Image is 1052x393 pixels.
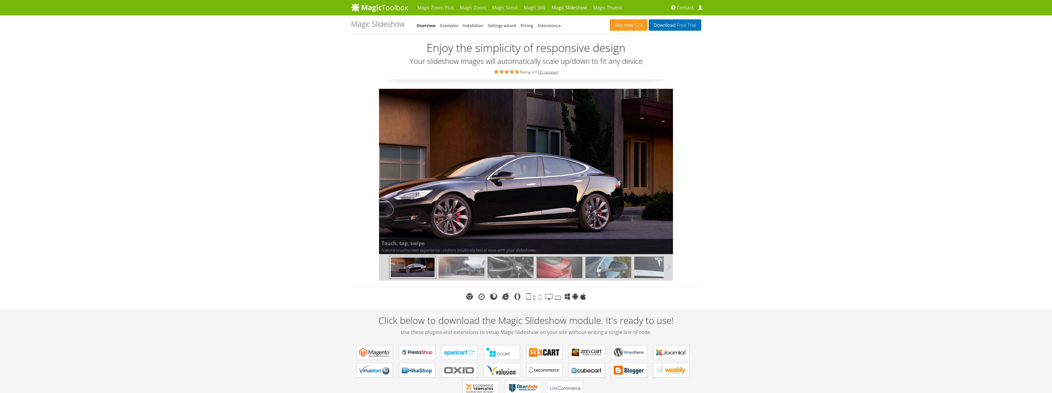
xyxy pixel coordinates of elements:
[569,363,605,378] a: Magic Slideshow for CubeCart
[399,345,435,360] a: Magic Slideshow for PrestaShop
[539,69,557,75] a: 21 reviews
[351,3,408,12] img: MagicToolbox.com - Image tools for your website
[441,345,478,360] a: Magic Slideshow for OpenCart
[351,328,701,336] span: Use these plugins and extensions to setup Magic Slideshow on your site without writing a single l...
[465,383,496,393] b: Magic Slideshow for ecommerce Templates
[351,68,701,75] div: Rating: 4.9 ( )
[379,239,673,254] span: Natural touchscreen experience - visitors intuitively feel at ease with your slideshows.
[653,345,690,360] a: Magic Slideshow for Joomla
[653,363,690,378] a: Magic Slideshow for Weebly
[614,366,644,375] b: Magic Slideshow for Blogger
[538,23,561,28] a: Extensions
[487,366,517,375] b: Magic Slideshow for Volusion
[351,20,405,28] h1: Magic Slideshow
[521,23,533,28] a: Pricing
[526,293,586,300] img: Tablet, phone, smartphone, desktop, laptop, Windows, Android, iOS
[675,23,696,28] span: Free Trial
[656,348,687,357] b: Magic Slideshow for Joomla
[508,383,538,393] b: Magic Slideshow for BlueVoda
[357,363,393,378] a: Magic Slideshow for VirtueMart
[550,383,581,393] b: Magic Slideshow for LiteCommerce
[537,257,582,278] img: models-04.jpg
[351,57,701,65] h3: Your slideshow images will automatically scale up/down to fit any device
[634,257,680,278] img: models-07.jpg
[487,348,517,357] b: Magic Slideshow for CS-Cart
[402,366,432,375] b: Magic Slideshow for HikaShop
[439,257,484,278] img: models-02.jpg
[320,89,673,287] img: Touch, tap, swipe
[526,345,562,360] a: Magic Slideshow for X-Cart
[359,366,390,375] b: Magic Slideshow for VirtueMart
[402,348,432,357] b: Magic Slideshow for PrestaShop
[351,42,701,54] h2: Enjoy the simplicity of responsive design
[611,363,647,378] a: Magic Slideshow for Blogger
[441,363,478,378] a: Magic Slideshow for OXID
[610,19,647,31] a: Buy now£29
[444,348,475,357] b: Magic Slideshow for OpenCart
[417,23,436,28] a: Overview
[677,5,694,11] span: Contact
[585,257,631,278] img: models-06.jpg
[649,19,701,31] a: DownloadFree Trial
[484,363,520,378] a: Magic Slideshow for Volusion
[484,345,520,360] a: Magic Slideshow for CS-Cart
[656,366,687,375] b: Magic Slideshow for Weebly
[466,293,520,300] img: Chrome, Safari, Firefox, MS Edge, IE, Opera
[381,240,671,247] b: Touch, tap, swipe
[529,366,560,375] b: Magic Slideshow for osCommerce
[488,23,516,28] a: Settings wizard
[399,363,435,378] a: Magic Slideshow for HikaShop
[633,23,643,28] span: £29
[529,348,560,357] b: Magic Slideshow for X-Cart
[571,348,602,357] b: Magic Slideshow for Zen Cart
[357,345,393,360] a: Magic Slideshow for Magento
[440,23,458,28] a: Examples
[526,363,562,378] a: Magic Slideshow for osCommerce
[571,366,602,375] b: Magic Slideshow for CubeCart
[359,348,390,357] b: Magic Slideshow for Magento
[463,23,483,28] a: Installation
[569,345,605,360] a: Magic Slideshow for Zen Cart
[351,315,701,336] h2: Click below to download the Magic Slideshow module. It's ready to use!
[444,366,475,375] b: Magic Slideshow for OXID
[614,348,644,357] b: Magic Slideshow for WordPress
[487,257,533,278] img: models-03.jpg
[611,345,647,360] a: Magic Slideshow for WordPress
